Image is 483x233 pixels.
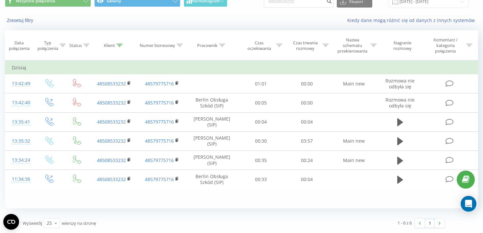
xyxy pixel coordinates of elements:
[244,40,275,51] div: Czas oczekiwania
[145,157,174,163] a: 48579775716
[186,151,238,170] td: [PERSON_NAME] (SIP)
[284,93,330,112] td: 00:00
[145,119,174,125] a: 48579775716
[23,220,42,226] span: Wyświetlij
[284,74,330,93] td: 00:00
[284,170,330,189] td: 00:04
[5,61,478,74] td: Dzisiaj
[62,220,96,226] span: wierszy na stronę
[425,219,435,228] a: 1
[330,131,378,151] td: Main new
[238,112,284,131] td: 00:04
[186,170,238,189] td: Berlin Obsługa Szkód (SIP)
[104,43,115,48] div: Klient
[140,43,175,48] div: Numer biznesowy
[284,131,330,151] td: 03:57
[145,176,174,182] a: 48579775716
[12,77,28,90] div: 13:42:49
[461,196,476,212] div: Open Intercom Messenger
[145,81,174,87] a: 48579775716
[238,131,284,151] td: 00:30
[336,37,369,54] div: Nazwa schematu przekierowania
[284,151,330,170] td: 00:24
[385,97,415,109] span: Rozmowa nie odbyła się
[290,40,321,51] div: Czas trwania rozmowy
[97,119,126,125] a: 48508533232
[97,157,126,163] a: 48508533232
[238,93,284,112] td: 00:05
[330,74,378,93] td: Main new
[37,40,58,51] div: Typ połączenia
[347,17,478,23] a: Kiedy dane mogą różnić się od danych z innych systemów
[238,74,284,93] td: 01:01
[238,151,284,170] td: 00:35
[69,43,82,48] div: Status
[186,131,238,151] td: [PERSON_NAME] (SIP)
[384,40,421,51] div: Nagranie rozmowy
[12,135,28,148] div: 13:35:32
[197,43,218,48] div: Pracownik
[97,138,126,144] a: 48508533232
[12,116,28,128] div: 13:35:41
[238,170,284,189] td: 00:33
[97,176,126,182] a: 48508533232
[398,220,412,226] div: 1 - 6 z 6
[3,214,19,230] button: Open CMP widget
[47,220,52,226] div: 25
[12,154,28,167] div: 13:34:24
[97,81,126,87] a: 48508533232
[385,78,415,90] span: Rozmowa nie odbyła się
[12,96,28,109] div: 13:42:40
[12,173,28,186] div: 11:34:36
[5,40,33,51] div: Data połączenia
[330,151,378,170] td: Main new
[145,100,174,106] a: 48579775716
[5,17,36,23] button: Zresetuj filtry
[97,100,126,106] a: 48508533232
[284,112,330,131] td: 00:04
[186,93,238,112] td: Berlin Obsługa Szkód (SIP)
[426,37,465,54] div: Komentarz / kategoria połączenia
[145,138,174,144] a: 48579775716
[186,112,238,131] td: [PERSON_NAME] (SIP)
